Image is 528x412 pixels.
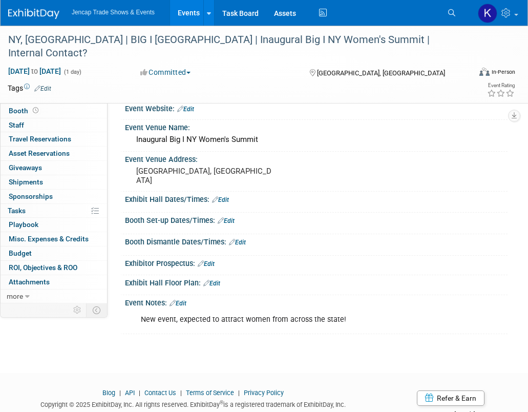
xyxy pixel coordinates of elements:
span: [GEOGRAPHIC_DATA], [GEOGRAPHIC_DATA] [317,69,445,77]
span: Staff [9,121,24,129]
span: Attachments [9,278,50,286]
a: Asset Reservations [1,147,107,160]
span: | [117,389,123,397]
a: Edit [229,239,246,246]
td: Tags [8,83,51,93]
img: Format-Inperson.png [479,68,490,76]
a: Edit [177,106,194,113]
img: ExhibitDay [8,9,59,19]
div: Exhibitor Prospectus: [125,256,508,269]
div: Booth Set-up Dates/Times: [125,213,508,226]
button: Committed [137,67,195,77]
a: Blog [102,389,115,397]
a: Contact Us [144,389,176,397]
span: Giveaways [9,163,42,172]
a: Giveaways [1,161,107,175]
a: Budget [1,246,107,260]
div: Booth Dismantle Dates/Times: [125,234,508,248]
a: Sponsorships [1,190,107,203]
span: Shipments [9,178,43,186]
span: Booth [9,107,40,115]
span: | [136,389,143,397]
div: Event Rating [487,83,515,88]
div: Event Venue Address: [125,152,508,164]
a: Privacy Policy [244,389,284,397]
div: Copyright © 2025 ExhibitDay, Inc. All rights reserved. ExhibitDay is a registered trademark of Ex... [8,398,379,409]
span: | [178,389,184,397]
span: (1 day) [63,69,81,75]
a: more [1,290,107,303]
a: API [125,389,135,397]
a: Edit [203,280,220,287]
div: Event Notes: [125,295,508,308]
a: Staff [1,118,107,132]
div: In-Person [491,68,515,76]
a: ROI, Objectives & ROO [1,261,107,275]
a: Edit [34,85,51,92]
span: to [30,67,39,75]
a: Playbook [1,218,107,232]
a: Shipments [1,175,107,189]
a: Terms of Service [186,389,234,397]
pre: [GEOGRAPHIC_DATA], [GEOGRAPHIC_DATA] [136,167,273,185]
span: Misc. Expenses & Credits [9,235,89,243]
span: Jencap Trade Shows & Events [72,9,155,16]
td: Toggle Event Tabs [87,303,108,317]
span: [DATE] [DATE] [8,67,61,76]
a: Refer & Earn [417,390,484,406]
div: NY, [GEOGRAPHIC_DATA] | BIG I [GEOGRAPHIC_DATA] | Inaugural Big I NY Women's Summit | Internal Co... [5,31,464,62]
div: New event, expected to attract women from across the state! [134,310,428,330]
sup: ® [220,400,223,405]
a: Edit [218,217,235,224]
span: ROI, Objectives & ROO [9,263,77,272]
a: Attachments [1,275,107,289]
img: Kate Alben [478,4,497,23]
div: Event Format [437,66,515,81]
a: Travel Reservations [1,132,107,146]
span: | [236,389,242,397]
span: Sponsorships [9,192,53,200]
a: Tasks [1,204,107,218]
div: Event Venue Name: [125,120,508,133]
span: Budget [9,249,32,257]
div: Exhibit Hall Floor Plan: [125,275,508,289]
span: more [7,292,23,300]
a: Misc. Expenses & Credits [1,232,107,246]
span: Asset Reservations [9,149,70,157]
span: Playbook [9,220,38,229]
span: Travel Reservations [9,135,71,143]
div: Event Website: [125,101,508,114]
td: Personalize Event Tab Strip [69,303,87,317]
span: Booth not reserved yet [31,107,40,114]
a: Edit [170,300,186,307]
div: Exhibit Hall Dates/Times: [125,192,508,205]
a: Edit [198,260,215,267]
a: Booth [1,104,107,118]
div: Inaugural Big I NY Women's Summit [133,132,500,148]
span: Tasks [8,207,26,215]
a: Edit [212,196,229,203]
